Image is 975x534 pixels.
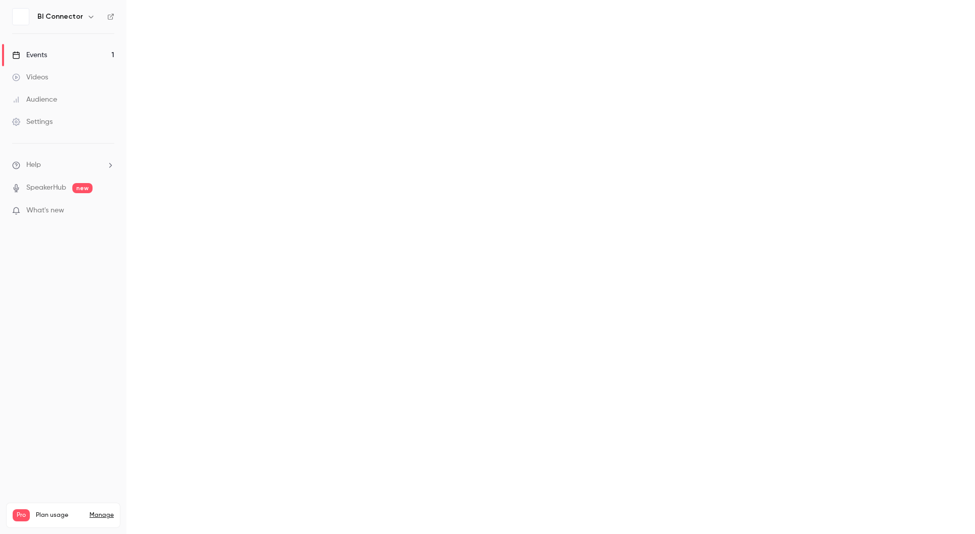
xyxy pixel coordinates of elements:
div: Events [12,50,47,60]
div: Videos [12,72,48,82]
div: Audience [12,95,57,105]
span: Help [26,160,41,170]
span: Pro [13,509,30,521]
div: Settings [12,117,53,127]
a: Manage [90,511,114,519]
span: What's new [26,205,64,216]
a: SpeakerHub [26,183,66,193]
span: new [72,183,93,193]
li: help-dropdown-opener [12,160,114,170]
img: BI Connector [13,9,29,25]
h6: BI Connector [37,12,83,22]
span: Plan usage [36,511,83,519]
